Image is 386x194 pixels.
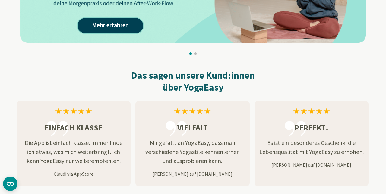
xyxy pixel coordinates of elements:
h3: Perfekt! [255,122,369,133]
p: Es ist ein besonderes Geschenk, die Lebensqualität mit YogaEasy zu erhöhen. [255,138,369,156]
a: Mehr erfahren [78,18,143,33]
p: Mir gefällt an YogaEasy, dass man verschiedene Yogastile kennenlernen und ausprobieren kann. [135,138,249,165]
h3: Vielfalt [135,122,249,133]
button: CMP-Widget öffnen [3,177,17,191]
p: [PERSON_NAME] auf [DOMAIN_NAME] [135,170,249,177]
h3: Einfach klasse [17,122,131,133]
h2: Das sagen unsere Kund:innen über YogaEasy [17,69,369,93]
p: Die App ist einfach klasse. Immer finde ich etwas, was mich weiterbringt. Ich kann YogaEasy nur w... [17,138,131,165]
p: Claudi via AppStore [17,170,131,177]
p: [PERSON_NAME] auf [DOMAIN_NAME] [255,161,369,168]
